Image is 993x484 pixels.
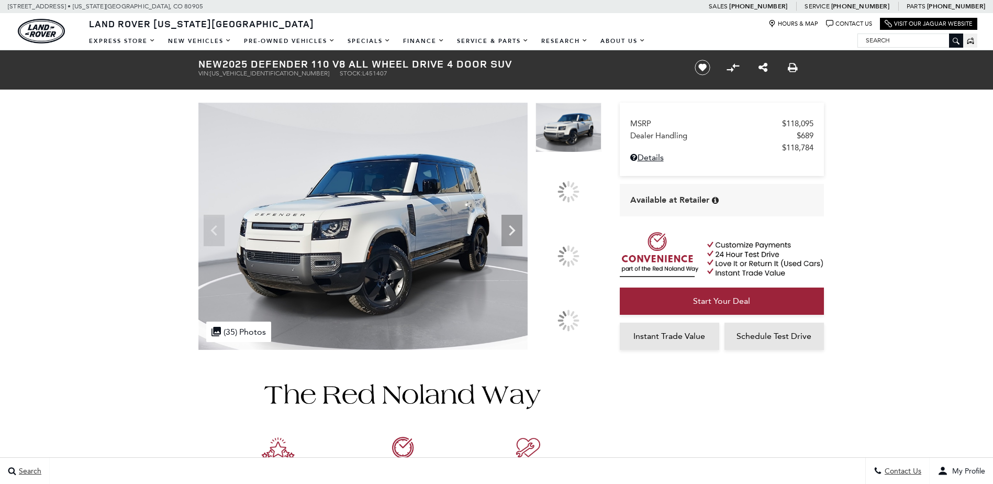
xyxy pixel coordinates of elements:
a: Start Your Deal [620,288,824,315]
a: Visit Our Jaguar Website [885,20,973,28]
a: $118,784 [630,143,813,152]
span: Sales [709,3,728,10]
span: Service [805,3,829,10]
span: $689 [797,131,813,140]
div: Vehicle is in stock and ready for immediate delivery. Due to demand, availability is subject to c... [712,196,719,204]
span: Parts [907,3,925,10]
a: Print this New 2025 Defender 110 V8 All Wheel Drive 4 Door SUV [788,61,798,74]
a: New Vehicles [162,32,238,50]
a: Service & Parts [451,32,535,50]
button: Open user profile menu [930,458,993,484]
span: Dealer Handling [630,131,797,140]
a: MSRP $118,095 [630,119,813,128]
strong: New [198,57,222,71]
span: $118,784 [782,143,813,152]
a: Land Rover [US_STATE][GEOGRAPHIC_DATA] [83,17,320,30]
span: My Profile [948,467,985,476]
span: $118,095 [782,119,813,128]
span: Start Your Deal [693,296,750,306]
div: (35) Photos [206,322,271,342]
img: New 2025 Fuji White LAND ROVER V8 image 1 [535,103,601,152]
span: MSRP [630,119,782,128]
span: [US_VEHICLE_IDENTIFICATION_NUMBER] [210,70,329,77]
span: Search [16,467,41,476]
a: Instant Trade Value [620,323,719,350]
span: VIN: [198,70,210,77]
a: Details [630,152,813,162]
span: Stock: [340,70,362,77]
img: New 2025 Fuji White LAND ROVER V8 image 1 [198,103,528,350]
a: [STREET_ADDRESS] • [US_STATE][GEOGRAPHIC_DATA], CO 80905 [8,3,203,10]
span: L451407 [362,70,387,77]
a: land-rover [18,19,65,43]
span: Schedule Test Drive [737,331,811,341]
div: Next [501,215,522,246]
span: Land Rover [US_STATE][GEOGRAPHIC_DATA] [89,17,314,30]
nav: Main Navigation [83,32,652,50]
img: Land Rover [18,19,65,43]
button: Compare vehicle [725,60,741,75]
a: Pre-Owned Vehicles [238,32,341,50]
a: Dealer Handling $689 [630,131,813,140]
a: About Us [594,32,652,50]
a: [PHONE_NUMBER] [927,2,985,10]
a: Contact Us [826,20,872,28]
h1: 2025 Defender 110 V8 All Wheel Drive 4 Door SUV [198,58,677,70]
input: Search [858,34,963,47]
span: Available at Retailer [630,194,709,206]
a: [PHONE_NUMBER] [729,2,787,10]
a: Share this New 2025 Defender 110 V8 All Wheel Drive 4 Door SUV [758,61,767,74]
span: Instant Trade Value [633,331,705,341]
a: Hours & Map [768,20,818,28]
a: Research [535,32,594,50]
a: [PHONE_NUMBER] [831,2,889,10]
a: Schedule Test Drive [724,323,824,350]
a: Specials [341,32,397,50]
span: Contact Us [882,467,921,476]
a: Finance [397,32,451,50]
button: Save vehicle [691,59,714,76]
a: EXPRESS STORE [83,32,162,50]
